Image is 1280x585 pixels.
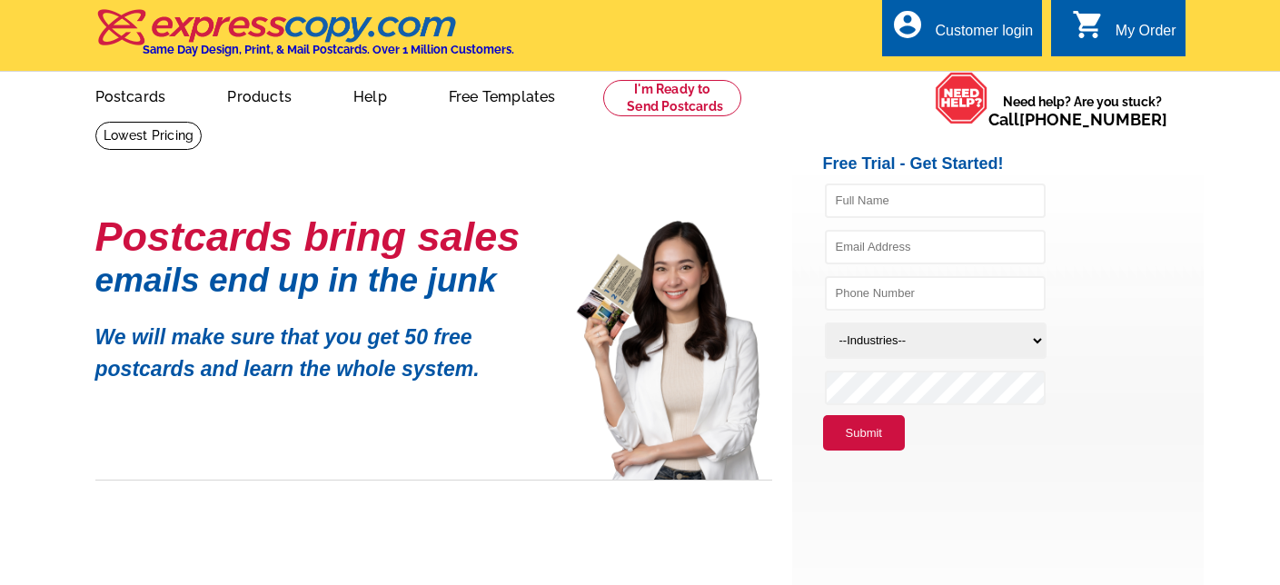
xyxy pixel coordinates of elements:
div: Customer login [935,23,1033,48]
a: Same Day Design, Print, & Mail Postcards. Over 1 Million Customers. [95,22,514,56]
span: Call [988,110,1167,129]
h1: emails end up in the junk [95,271,550,290]
a: Help [324,74,416,116]
img: help [935,72,988,124]
input: Full Name [825,183,1046,218]
span: Need help? Are you stuck? [988,93,1176,129]
button: Submit [823,415,905,451]
div: My Order [1116,23,1176,48]
a: shopping_cart My Order [1072,20,1176,43]
a: [PHONE_NUMBER] [1019,110,1167,129]
input: Phone Number [825,276,1046,311]
a: Products [198,74,321,116]
input: Email Address [825,230,1046,264]
i: account_circle [891,8,924,41]
a: Free Templates [420,74,585,116]
h2: Free Trial - Get Started! [823,154,1204,174]
p: We will make sure that you get 50 free postcards and learn the whole system. [95,308,550,384]
i: shopping_cart [1072,8,1105,41]
h4: Same Day Design, Print, & Mail Postcards. Over 1 Million Customers. [143,43,514,56]
h1: Postcards bring sales [95,221,550,253]
a: Postcards [66,74,195,116]
a: account_circle Customer login [891,20,1033,43]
